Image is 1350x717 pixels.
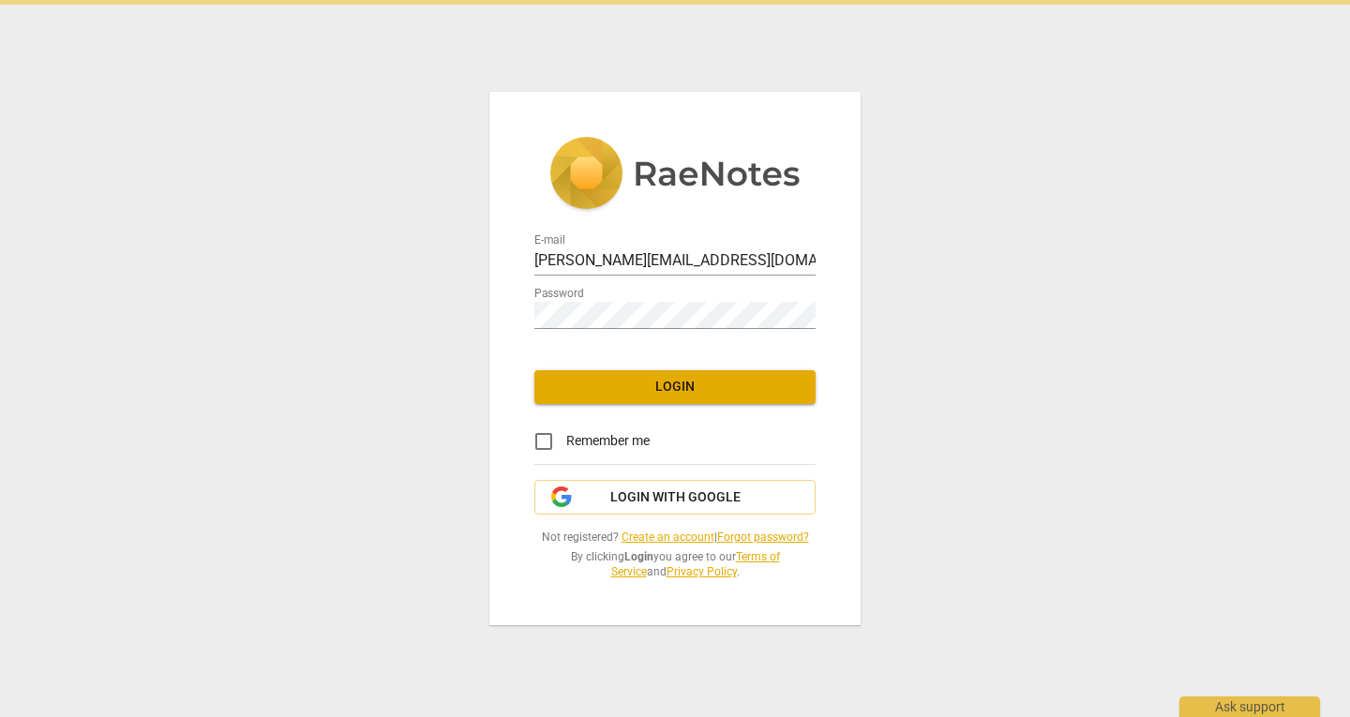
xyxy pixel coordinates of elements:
[610,488,741,507] span: Login with Google
[622,530,714,544] a: Create an account
[534,549,816,580] span: By clicking you agree to our and .
[667,565,737,578] a: Privacy Policy
[534,530,816,545] span: Not registered? |
[534,288,584,299] label: Password
[549,378,801,396] span: Login
[534,234,565,246] label: E-mail
[624,550,653,563] b: Login
[549,137,801,214] img: 5ac2273c67554f335776073100b6d88f.svg
[534,370,816,404] button: Login
[1179,696,1320,717] div: Ask support
[566,431,650,451] span: Remember me
[717,530,809,544] a: Forgot password?
[611,550,780,579] a: Terms of Service
[534,480,816,515] button: Login with Google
